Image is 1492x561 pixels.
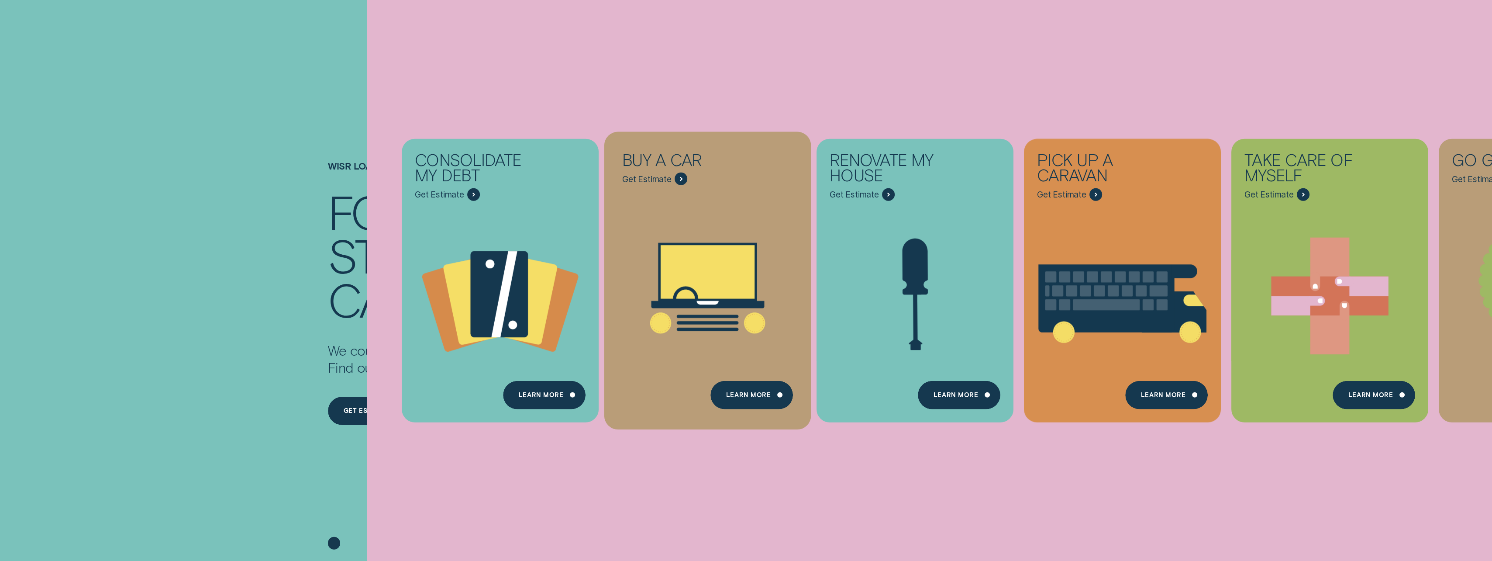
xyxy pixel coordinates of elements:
div: stuff [328,233,455,277]
div: For [328,189,411,233]
h4: For the stuff that can't wait [328,189,572,321]
div: Consolidate my debt [415,152,541,188]
span: Get Estimate [1037,189,1086,200]
a: Consolidate my debt - Learn more [402,139,599,414]
div: Renovate My House [830,152,955,188]
a: Take care of myself - Learn more [1231,139,1428,414]
h1: Wisr loans [328,160,572,189]
a: Buy a car - Learn more [609,139,806,414]
span: Get Estimate [415,189,464,200]
p: We could all use a hand from time to time. Find out how Wisr loans can support you. [328,342,572,376]
a: Learn more [1333,381,1415,409]
span: Get Estimate [622,174,672,184]
a: Learn more [503,381,586,409]
span: Get Estimate [830,189,879,200]
div: Buy a car [622,152,748,173]
a: Pick up a caravan - Learn more [1024,139,1221,414]
a: Renovate My House - Learn more [817,139,1013,414]
div: can't [328,277,447,321]
a: Learn More [1125,381,1208,409]
div: Pick up a caravan [1037,152,1163,188]
a: Get estimate [328,397,408,425]
div: Take care of myself [1244,152,1370,188]
a: Learn More [710,381,793,409]
span: Get Estimate [1244,189,1294,200]
a: Learn more [918,381,1000,409]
